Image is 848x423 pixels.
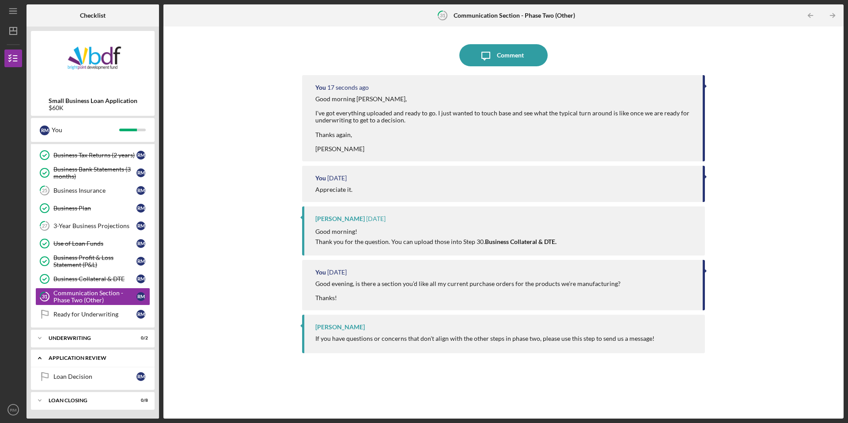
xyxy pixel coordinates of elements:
a: 25Business InsuranceRM [35,182,150,199]
a: Business PlanRM [35,199,150,217]
b: Checklist [80,12,106,19]
b: Communication Section - Phase Two (Other) [454,12,575,19]
a: Business Collateral & DTERM [35,270,150,288]
div: R M [136,372,145,381]
div: R M [136,239,145,248]
tspan: 31 [440,12,445,18]
p: Good morning! [315,227,556,236]
div: 3-Year Business Projections [53,222,136,229]
div: Loan Decision [53,373,136,380]
div: R M [136,168,145,177]
a: Business Bank Statements (3 months)RM [35,164,150,182]
a: Business Profit & Loss Statement (P&L)RM [35,252,150,270]
tspan: 27 [42,223,48,229]
a: Ready for UnderwritingRM [35,305,150,323]
div: Communication Section - Phase Two (Other) [53,290,136,304]
div: R M [136,221,145,230]
div: R M [136,186,145,195]
div: You [52,122,119,137]
div: Business Bank Statements (3 months) [53,166,136,180]
div: Business Tax Returns (2 years) [53,152,136,159]
time: 2025-08-08 11:26 [366,215,386,222]
a: Loan DecisionRM [35,368,150,385]
div: R M [136,151,145,160]
a: 273-Year Business ProjectionsRM [35,217,150,235]
div: R M [136,310,145,319]
time: 2025-08-08 12:00 [327,175,347,182]
div: Business Insurance [53,187,136,194]
div: Business Collateral & DTE [53,275,136,282]
div: Good morning [PERSON_NAME], I've got everything uploaded and ready to go. I just wanted to touch ... [315,95,694,152]
div: Loan Closing [49,398,126,403]
div: R M [136,204,145,213]
button: RM [4,401,22,419]
div: R M [40,126,49,135]
img: Product logo [31,35,155,88]
div: $60K [49,104,137,111]
div: Business Plan [53,205,136,212]
button: Comment [459,44,548,66]
text: RM [10,408,17,412]
div: You [315,269,326,276]
tspan: 31 [42,294,47,300]
a: Use of Loan FundsRM [35,235,150,252]
a: 31Communication Section - Phase Two (Other)RM [35,288,150,305]
div: Underwriting [49,335,126,341]
div: If you have questions or concerns that don't align with the other steps in phase two, please use ... [315,335,655,342]
time: 2025-08-21 12:43 [327,84,369,91]
time: 2025-08-08 00:44 [327,269,347,276]
div: Use of Loan Funds [53,240,136,247]
div: Comment [497,44,524,66]
div: R M [136,274,145,283]
div: Application Review [49,355,144,361]
div: R M [136,292,145,301]
div: Appreciate it. [315,186,352,193]
div: Ready for Underwriting [53,311,136,318]
div: Business Profit & Loss Statement (P&L) [53,254,136,268]
b: Small Business Loan Application [49,97,137,104]
tspan: 25 [42,188,47,194]
div: Good evening, is there a section you’d like all my current purchase orders for the products we’re... [315,280,621,301]
div: You [315,84,326,91]
a: Business Tax Returns (2 years)RM [35,146,150,164]
p: Thank you for the question. You can upload those into Step 30. [315,237,556,247]
div: [PERSON_NAME] [315,215,365,222]
div: 0 / 2 [132,335,148,341]
div: You [315,175,326,182]
strong: Business Collateral & DTE. [485,238,556,245]
div: [PERSON_NAME] [315,324,365,331]
div: R M [136,257,145,266]
div: 0 / 8 [132,398,148,403]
